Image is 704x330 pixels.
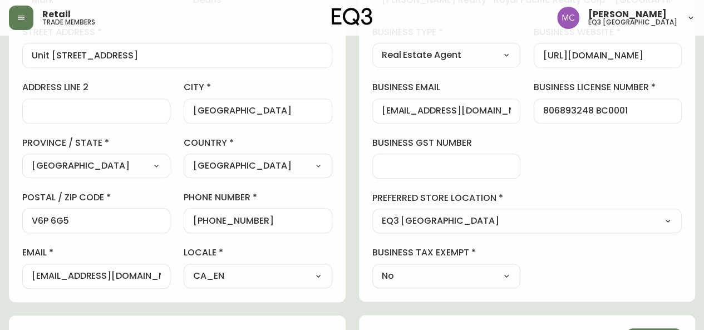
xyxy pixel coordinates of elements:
label: phone number [184,191,332,204]
span: [PERSON_NAME] [588,10,667,19]
label: business gst number [372,137,520,149]
img: logo [332,8,373,26]
h5: trade members [42,19,95,26]
label: preferred store location [372,192,682,204]
label: email [22,247,170,259]
label: country [184,137,332,149]
h5: eq3 [GEOGRAPHIC_DATA] [588,19,677,26]
label: locale [184,247,332,259]
label: business tax exempt [372,247,520,259]
label: business license number [534,81,682,93]
label: postal / zip code [22,191,170,204]
label: province / state [22,137,170,149]
img: 6dbdb61c5655a9a555815750a11666cc [557,7,579,29]
input: https://www.designshop.com [543,50,672,61]
label: address line 2 [22,81,170,93]
span: Retail [42,10,71,19]
label: city [184,81,332,93]
label: business email [372,81,520,93]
